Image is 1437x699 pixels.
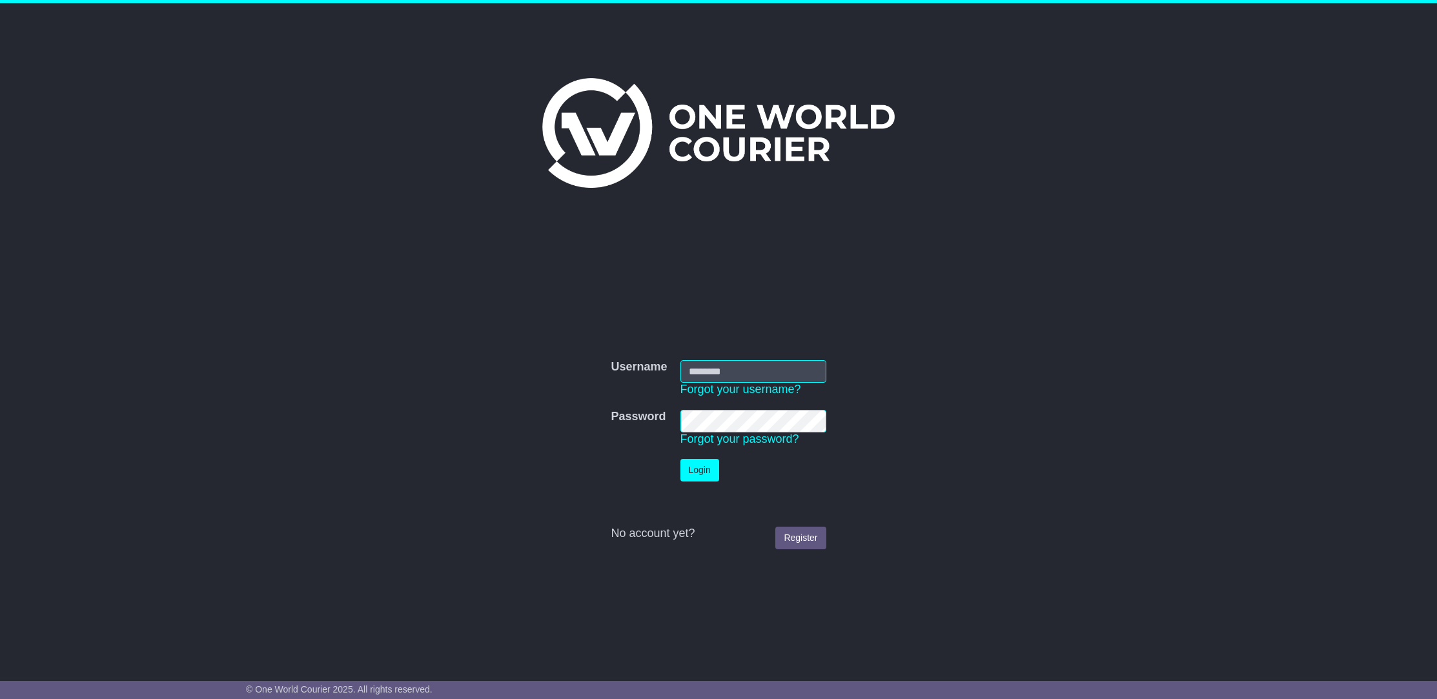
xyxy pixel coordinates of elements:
[680,432,799,445] a: Forgot your password?
[246,684,433,694] span: © One World Courier 2025. All rights reserved.
[542,78,895,188] img: One World
[611,527,826,541] div: No account yet?
[680,459,719,481] button: Login
[775,527,826,549] a: Register
[611,360,667,374] label: Username
[680,383,801,396] a: Forgot your username?
[611,410,666,424] label: Password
